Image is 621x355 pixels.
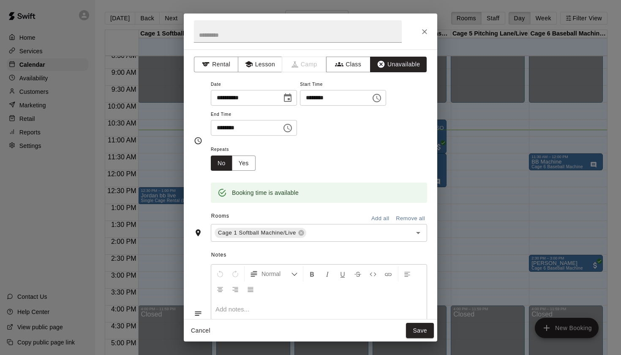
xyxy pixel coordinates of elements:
[213,281,227,297] button: Center Align
[367,212,394,225] button: Add all
[305,266,319,281] button: Format Bold
[366,266,380,281] button: Insert Code
[211,213,229,219] span: Rooms
[194,229,202,237] svg: Rooms
[211,156,256,171] div: outlined button group
[187,323,214,339] button: Cancel
[243,281,258,297] button: Justify Align
[279,90,296,106] button: Choose date, selected date is Sep 13, 2025
[238,57,282,72] button: Lesson
[215,228,306,238] div: Cage 1 Softball Machine/Live
[381,266,395,281] button: Insert Link
[232,185,299,200] div: Booking time is available
[211,144,262,156] span: Repeats
[368,90,385,106] button: Choose time, selected time is 3:00 PM
[320,266,335,281] button: Format Italics
[335,266,350,281] button: Format Underline
[194,309,202,318] svg: Notes
[194,137,202,145] svg: Timing
[279,120,296,137] button: Choose time, selected time is 4:00 PM
[232,156,256,171] button: Yes
[228,281,242,297] button: Right Align
[300,79,386,90] span: Start Time
[394,212,427,225] button: Remove all
[261,270,291,278] span: Normal
[211,109,297,120] span: End Time
[412,227,424,239] button: Open
[213,266,227,281] button: Undo
[211,248,427,262] span: Notes
[282,57,327,72] span: Camps can only be created in the Services page
[228,266,242,281] button: Redo
[370,57,427,72] button: Unavailable
[211,156,232,171] button: No
[400,266,414,281] button: Left Align
[215,229,300,237] span: Cage 1 Softball Machine/Live
[417,24,432,39] button: Close
[351,266,365,281] button: Format Strikethrough
[194,57,238,72] button: Rental
[406,323,434,339] button: Save
[246,266,301,281] button: Formatting Options
[326,57,370,72] button: Class
[211,79,297,90] span: Date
